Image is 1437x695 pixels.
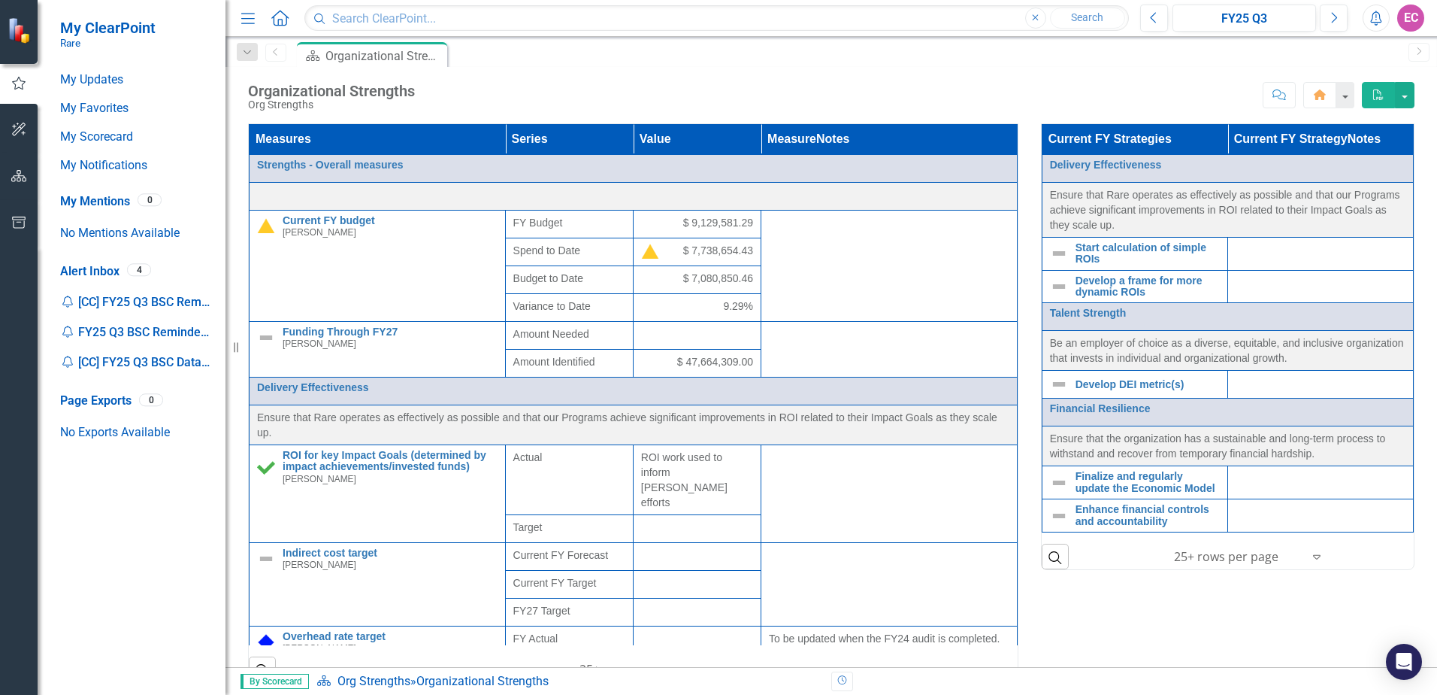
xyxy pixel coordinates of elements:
[283,339,356,349] small: [PERSON_NAME]
[769,631,1009,646] p: To be updated when the FY24 audit is completed.
[1042,237,1227,270] td: Double-Click to Edit Right Click for Context Menu
[677,354,753,369] span: $ 47,664,309.00
[513,631,625,646] span: FY Actual
[1071,11,1103,23] span: Search
[250,377,1018,405] td: Double-Click to Edit Right Click for Context Menu
[1042,270,1227,303] td: Double-Click to Edit Right Click for Context Menu
[1227,270,1413,303] td: Double-Click to Edit
[283,644,356,654] small: [PERSON_NAME]
[633,626,761,654] td: Double-Click to Edit
[513,354,625,369] span: Amount Identified
[1042,426,1413,466] td: Double-Click to Edit
[60,129,210,146] a: My Scorecard
[1227,371,1413,399] td: Double-Click to Edit
[138,193,162,206] div: 0
[257,382,1009,393] a: Delivery Effectiveness
[641,450,753,510] span: ROI work used to inform [PERSON_NAME] efforts
[60,263,119,281] a: Alert Inbox
[250,321,506,377] td: Double-Click to Edit Right Click for Context Menu
[633,210,761,238] td: Double-Click to Edit
[1042,371,1227,399] td: Double-Click to Edit Right Click for Context Menu
[1227,466,1413,499] td: Double-Click to Edit
[683,215,753,230] span: $ 9,129,581.29
[60,287,210,317] div: [CC] FY25 Q3 BSC Reminder - Due *[DATE]*
[1050,189,1400,231] span: Ensure that Rare operates as effectively as possible and that our Programs achieve significant im...
[60,193,130,211] a: My Mentions
[1050,8,1125,29] button: Search
[257,633,275,651] img: Update Required
[1050,375,1068,393] img: Not Defined
[250,182,1018,210] td: Double-Click to Edit
[513,450,625,465] span: Actual
[761,542,1018,626] td: Double-Click to Edit
[513,575,625,590] span: Current FY Target
[283,560,356,570] small: [PERSON_NAME]
[127,263,151,276] div: 4
[1178,10,1311,28] div: FY25 Q3
[60,347,210,378] div: [CC] FY25 Q3 BSC Data Request - Due [DATE]
[257,411,997,439] span: Ensure that Rare operates as effectively as possible and that our Programs achieve significant im...
[60,100,210,117] a: My Favorites
[1050,308,1405,319] a: Talent Strength
[283,450,498,473] a: ROI for key Impact Goals (determined by impact achievements/invested funds)
[1050,337,1404,364] span: Be an employer of choice as a diverse, equitable, and inclusive organization that invests in indi...
[304,5,1129,32] input: Search ClearPoint...
[1075,379,1220,390] a: Develop DEI metric(s)
[257,329,275,347] img: Not Defined
[248,83,415,99] div: Organizational Strengths
[1397,5,1424,32] button: EC
[633,349,761,377] td: Double-Click to Edit
[416,674,549,688] div: Organizational Strengths
[1075,275,1220,299] a: Develop a frame for more dynamic ROIs
[513,215,625,230] span: FY Budget
[1075,504,1220,527] a: Enhance financial controls and accountability
[1172,5,1316,32] button: FY25 Q3
[1386,644,1422,680] div: Open Intercom Messenger
[513,520,625,535] span: Target
[250,405,1018,445] td: Double-Click to Edit
[257,159,1009,171] a: Strengths - Overall measures
[1050,159,1405,171] a: Delivery Effectiveness
[325,47,443,65] div: Organizational Strengths
[250,210,506,321] td: Double-Click to Edit Right Click for Context Menu
[683,243,753,261] span: $ 7,738,654.43
[283,475,356,484] small: [PERSON_NAME]
[1050,403,1405,414] a: Financial Resilience
[1042,154,1413,182] td: Double-Click to Edit Right Click for Context Menu
[250,154,1018,182] td: Double-Click to Edit Right Click for Context Menu
[1042,303,1413,331] td: Double-Click to Edit Right Click for Context Menu
[257,217,275,235] img: Caution
[633,266,761,293] td: Double-Click to Edit
[1042,331,1413,371] td: Double-Click to Edit
[60,71,210,89] a: My Updates
[633,445,761,514] td: Double-Click to Edit
[8,17,34,43] img: ClearPoint Strategy
[283,215,498,226] a: Current FY budget
[257,458,275,476] img: At or Above Target
[316,673,820,690] div: »
[513,548,625,563] span: Current FY Forecast
[1075,242,1220,266] a: Start calculation of simple ROIs
[60,417,210,448] div: No Exports Available
[1227,499,1413,533] td: Double-Click to Edit
[60,37,156,49] small: Rare
[250,445,506,542] td: Double-Click to Edit Right Click for Context Menu
[513,603,625,618] span: FY27 Target
[1050,432,1386,460] span: Ensure that the organization has a sustainable and long-term process to withstand and recover fro...
[633,321,761,349] td: Double-Click to Edit
[1075,471,1220,494] a: Finalize and regularly update the Economic Model
[633,238,761,266] td: Double-Click to Edit
[283,631,498,642] a: Overhead rate target
[633,570,761,598] td: Double-Click to Edit
[250,542,506,626] td: Double-Click to Edit Right Click for Context Menu
[633,514,761,542] td: Double-Click to Edit
[513,299,625,314] span: Variance to Date
[60,317,210,347] div: FY25 Q3 BSC Reminder - Due *[DATE]*
[60,218,210,248] div: No Mentions Available
[139,393,163,406] div: 0
[1050,278,1068,296] img: Not Defined
[1050,507,1068,525] img: Not Defined
[1042,182,1413,237] td: Double-Click to Edit
[60,19,156,37] span: My ClearPoint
